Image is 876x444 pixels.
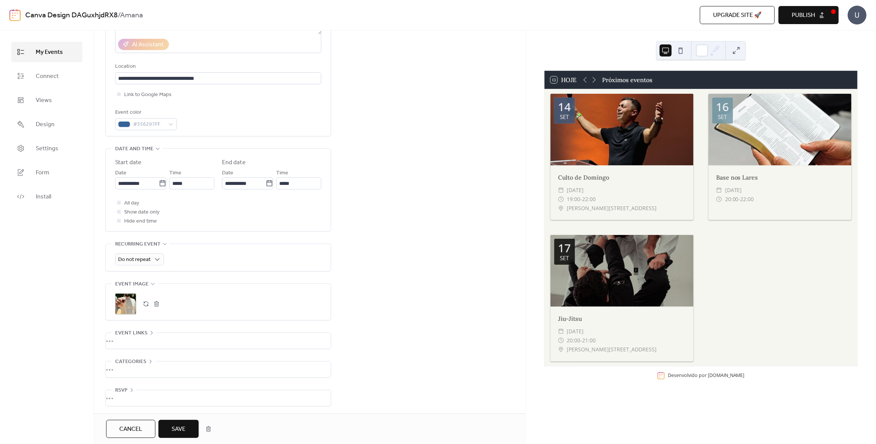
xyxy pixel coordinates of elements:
[567,204,657,213] span: [PERSON_NAME][STREET_ADDRESS]
[725,186,742,195] span: [DATE]
[222,158,246,167] div: End date
[716,195,722,204] div: ​
[567,336,581,345] span: 20:00
[276,169,288,178] span: Time
[124,217,157,226] span: Hide end time
[158,420,199,438] button: Save
[36,120,55,129] span: Design
[124,90,172,99] span: Link to Google Maps
[115,240,161,249] span: Recurring event
[36,72,59,81] span: Connect
[36,48,63,57] span: My Events
[115,293,136,314] div: ;
[558,186,564,195] div: ​
[115,386,128,395] span: RSVP
[558,327,564,336] div: ​
[567,195,581,204] span: 19:00
[560,255,569,261] div: set
[558,204,564,213] div: ​
[779,6,839,24] button: Publish
[551,173,693,182] div: Culto de Domingo
[567,345,657,354] span: [PERSON_NAME][STREET_ADDRESS]
[9,9,21,21] img: logo
[11,90,82,110] a: Views
[708,372,745,379] a: [DOMAIN_NAME]
[106,333,331,349] div: •••
[222,169,233,178] span: Date
[739,195,741,204] span: -
[11,42,82,62] a: My Events
[567,186,584,195] span: [DATE]
[741,195,754,204] span: 22:00
[558,345,564,354] div: ​
[581,336,582,345] span: -
[115,280,149,289] span: Event image
[119,425,142,434] span: Cancel
[582,195,596,204] span: 22:00
[106,362,331,377] div: •••
[718,114,727,120] div: set
[169,169,181,178] span: Time
[115,62,320,71] div: Location
[115,169,126,178] span: Date
[581,195,582,204] span: -
[25,8,118,23] a: Canva Design DAGuxhjdRX8
[118,8,120,23] b: /
[118,255,151,265] span: Do not repeat
[558,101,571,113] div: 14
[106,390,331,406] div: •••
[115,357,146,366] span: Categories
[848,6,867,24] div: U
[11,66,82,86] a: Connect
[567,327,584,336] span: [DATE]
[709,173,852,182] div: Base nos Lares
[558,243,571,254] div: 17
[11,138,82,159] a: Settings
[115,108,175,117] div: Event color
[133,120,165,129] span: #356297FF
[115,329,148,338] span: Event links
[36,168,49,177] span: Form
[124,208,160,217] span: Show date only
[582,336,596,345] span: 21:00
[124,199,139,208] span: All day
[11,162,82,183] a: Form
[716,101,729,113] div: 16
[551,314,693,323] div: Jiu-Jítsu
[792,11,815,20] span: Publish
[560,114,569,120] div: set
[120,8,143,23] b: Amana
[725,195,739,204] span: 20:00
[115,158,141,167] div: Start date
[106,420,155,438] button: Cancel
[11,186,82,207] a: Install
[548,75,579,85] button: 13Hoje
[36,192,51,201] span: Install
[716,186,722,195] div: ​
[713,11,762,20] span: Upgrade site 🚀
[11,114,82,134] a: Design
[558,195,564,204] div: ​
[700,6,775,24] button: Upgrade site 🚀
[172,425,186,434] span: Save
[36,144,58,153] span: Settings
[115,145,154,154] span: Date and time
[602,75,653,84] div: Próximos eventos
[558,336,564,345] div: ​
[668,372,745,379] div: Desenvolvido por
[36,96,52,105] span: Views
